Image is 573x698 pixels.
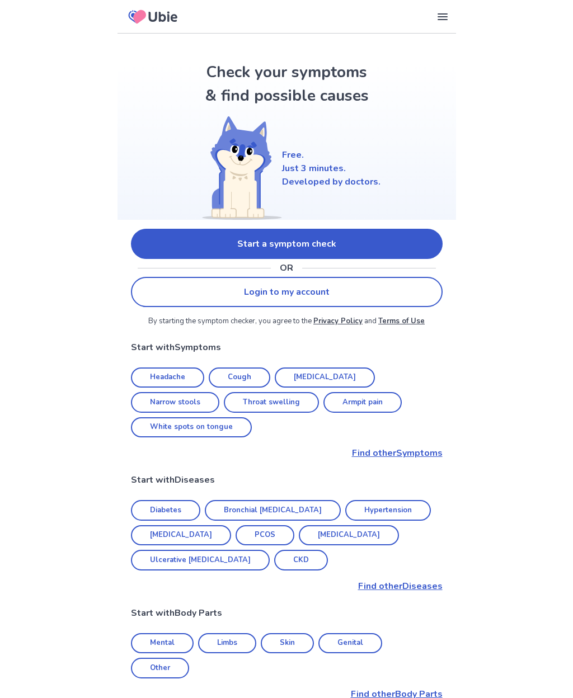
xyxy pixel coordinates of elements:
p: Find other Diseases [131,579,443,593]
a: Ulcerative [MEDICAL_DATA] [131,550,270,570]
a: CKD [274,550,328,570]
a: Diabetes [131,500,200,521]
a: Start a symptom check [131,229,443,259]
img: Shiba (Welcome) [192,116,282,220]
p: Find other Symptoms [131,446,443,460]
a: Other [131,658,189,678]
a: [MEDICAL_DATA] [275,367,375,388]
a: Find otherDiseases [131,579,443,593]
a: [MEDICAL_DATA] [131,525,231,546]
a: Privacy Policy [313,316,363,326]
a: Genital [318,633,382,654]
p: By starting the symptom checker, you agree to the and [131,316,443,327]
a: Armpit pain [323,392,402,413]
a: Skin [261,633,314,654]
p: Just 3 minutes. [282,162,381,175]
p: Start with Diseases [131,473,443,487]
p: Developed by doctors. [282,175,381,188]
a: Throat swelling [224,392,319,413]
a: Login to my account [131,277,443,307]
a: Terms of Use [378,316,425,326]
a: PCOS [236,525,294,546]
p: OR [280,261,293,275]
a: Mental [131,633,194,654]
a: Bronchial [MEDICAL_DATA] [205,500,341,521]
a: Cough [209,367,270,388]
h1: Check your symptoms & find possible causes [203,60,370,107]
a: Narrow stools [131,392,219,413]
a: [MEDICAL_DATA] [299,525,399,546]
a: Find otherSymptoms [131,446,443,460]
p: Start with Body Parts [131,606,443,620]
a: Headache [131,367,204,388]
a: Hypertension [345,500,431,521]
p: Free. [282,148,381,162]
a: Limbs [198,633,256,654]
p: Start with Symptoms [131,341,443,354]
a: White spots on tongue [131,417,252,438]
